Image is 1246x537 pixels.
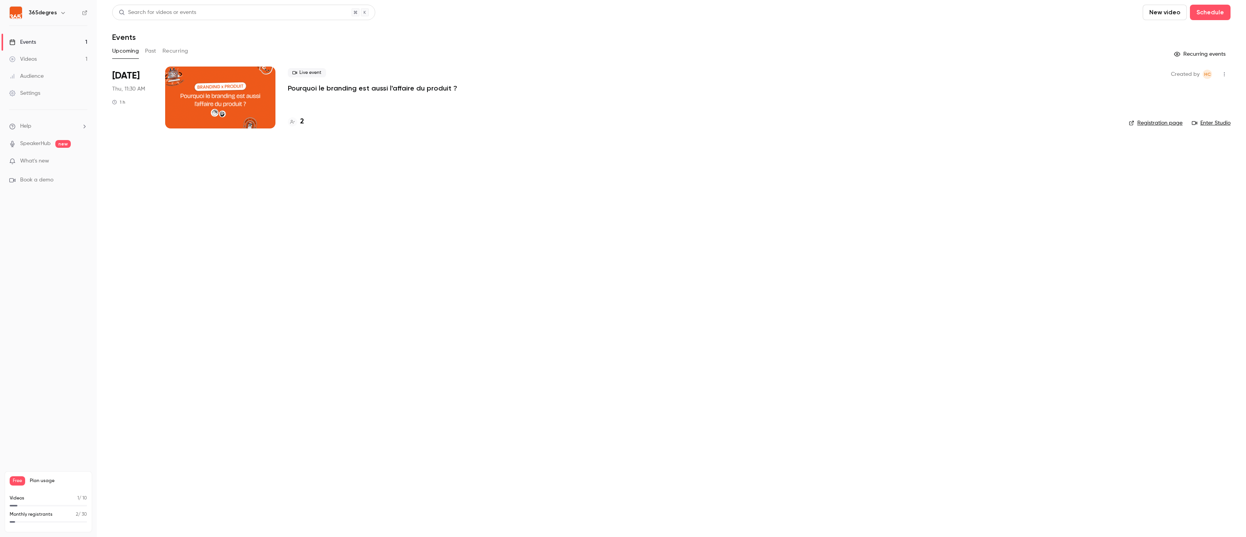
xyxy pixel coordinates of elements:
[112,67,153,128] div: Oct 2 Thu, 11:30 AM (Europe/Paris)
[1204,70,1211,79] span: HC
[9,89,40,97] div: Settings
[300,116,304,127] h4: 2
[1171,70,1200,79] span: Created by
[119,9,196,17] div: Search for videos or events
[288,116,304,127] a: 2
[78,158,87,165] iframe: Noticeable Trigger
[9,55,37,63] div: Videos
[10,7,22,19] img: 365degres
[162,45,188,57] button: Recurring
[76,511,87,518] p: / 30
[20,140,51,148] a: SpeakerHub
[112,32,136,42] h1: Events
[29,9,57,17] h6: 365degres
[76,512,78,517] span: 2
[1190,5,1231,20] button: Schedule
[10,511,53,518] p: Monthly registrants
[30,478,87,484] span: Plan usage
[112,70,140,82] span: [DATE]
[9,72,44,80] div: Audience
[288,68,326,77] span: Live event
[112,85,145,93] span: Thu, 11:30 AM
[10,476,25,486] span: Free
[20,176,53,184] span: Book a demo
[9,122,87,130] li: help-dropdown-opener
[1192,119,1231,127] a: Enter Studio
[145,45,156,57] button: Past
[20,122,31,130] span: Help
[288,84,457,93] a: Pourquoi le branding est aussi l'affaire du produit ?
[55,140,71,148] span: new
[10,495,24,502] p: Videos
[77,495,87,502] p: / 10
[112,45,139,57] button: Upcoming
[77,496,79,501] span: 1
[112,99,125,105] div: 1 h
[9,38,36,46] div: Events
[1171,48,1231,60] button: Recurring events
[1143,5,1187,20] button: New video
[1129,119,1183,127] a: Registration page
[1203,70,1212,79] span: Hélène CHOMIENNE
[20,157,49,165] span: What's new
